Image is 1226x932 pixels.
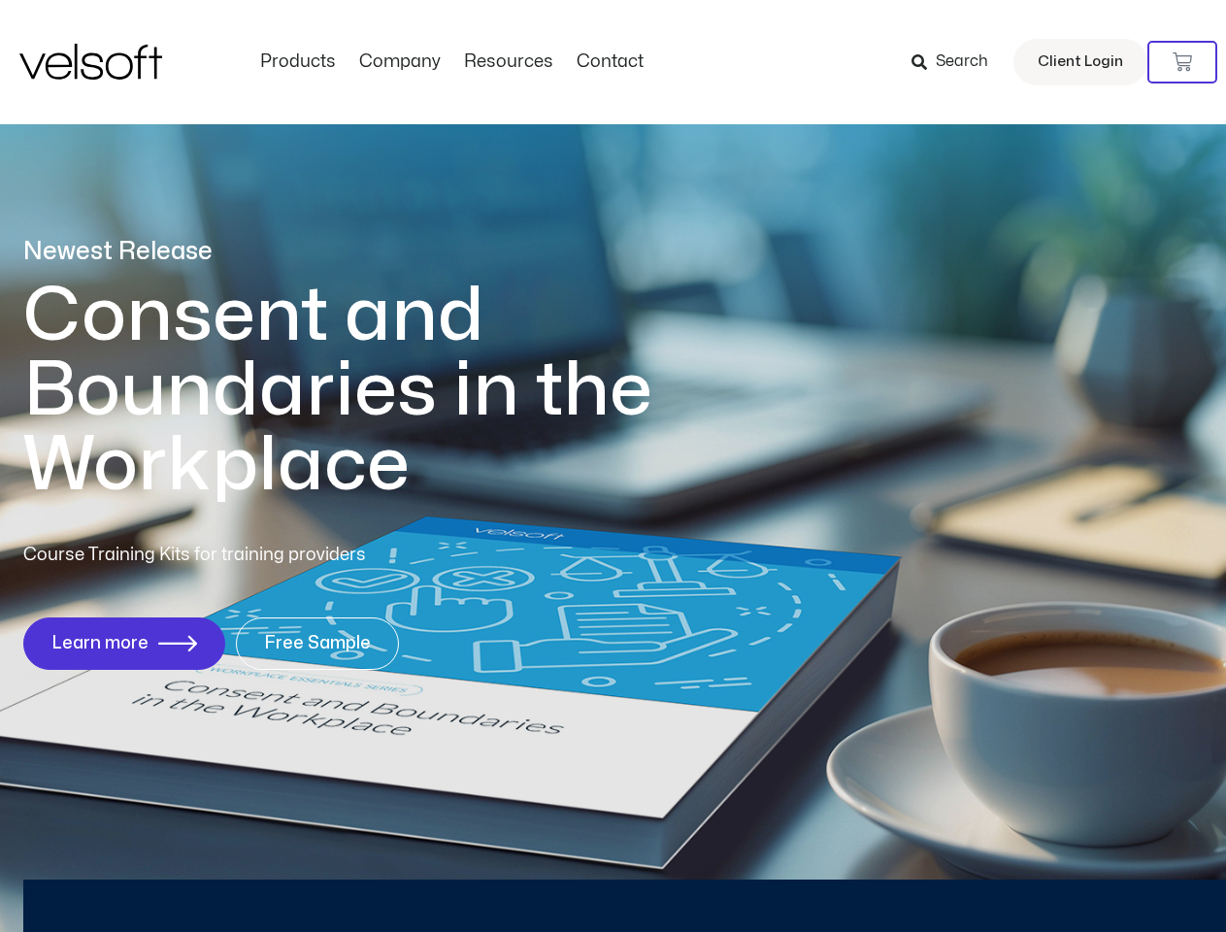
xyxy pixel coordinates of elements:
[23,617,225,670] a: Learn more
[236,617,399,670] a: Free Sample
[936,50,988,75] span: Search
[249,51,655,73] nav: Menu
[348,51,452,73] a: CompanyMenu Toggle
[51,634,149,653] span: Learn more
[452,51,565,73] a: ResourcesMenu Toggle
[911,46,1002,79] a: Search
[23,235,732,269] p: Newest Release
[565,51,655,73] a: ContactMenu Toggle
[1038,50,1123,75] span: Client Login
[19,44,162,80] img: Velsoft Training Materials
[23,279,732,503] h1: Consent and Boundaries in the Workplace
[23,542,507,569] p: Course Training Kits for training providers
[1013,39,1147,85] a: Client Login
[249,51,348,73] a: ProductsMenu Toggle
[264,634,371,653] span: Free Sample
